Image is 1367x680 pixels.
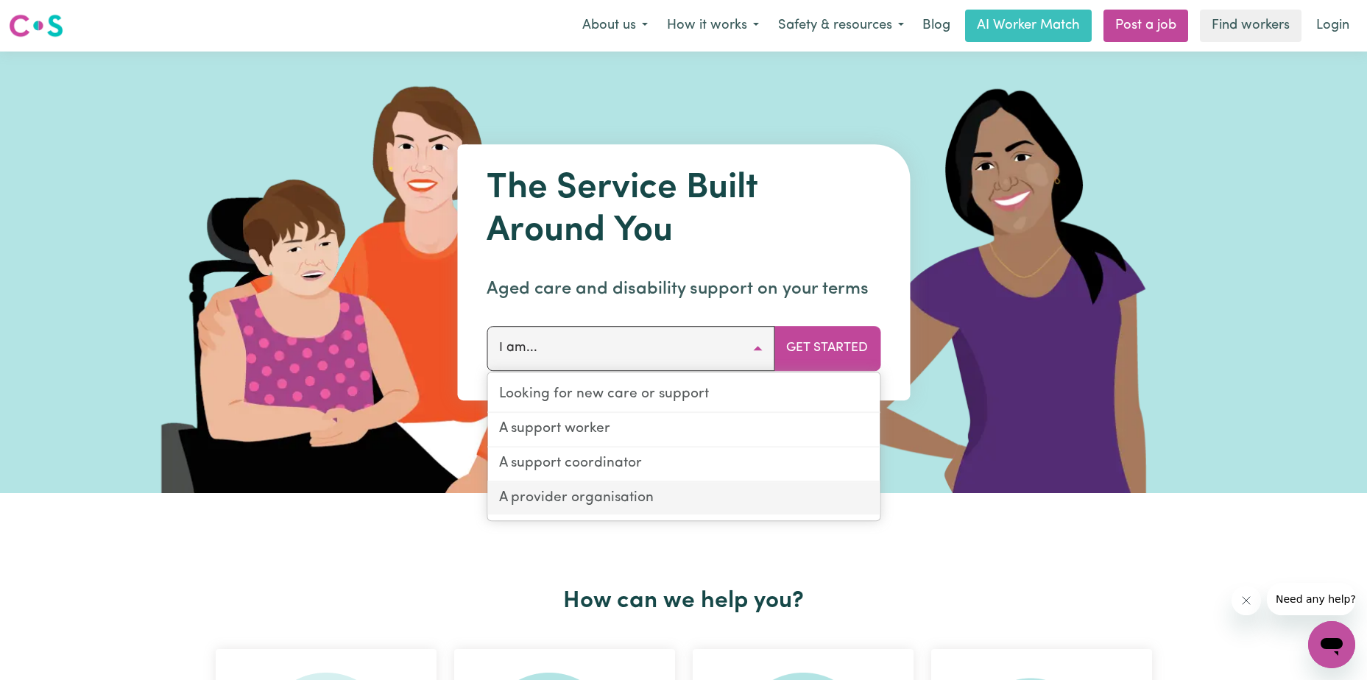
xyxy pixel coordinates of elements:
button: About us [573,10,657,41]
h2: How can we help you? [207,587,1161,615]
iframe: Button to launch messaging window [1308,621,1355,668]
h1: The Service Built Around You [487,168,880,252]
button: Get Started [774,326,880,370]
button: How it works [657,10,769,41]
a: Login [1307,10,1358,42]
a: A provider organisation [487,482,880,515]
iframe: Close message [1232,586,1261,615]
a: Post a job [1103,10,1188,42]
a: Looking for new care or support [487,378,880,413]
a: AI Worker Match [965,10,1092,42]
a: Careseekers logo [9,9,63,43]
a: Blog [914,10,959,42]
a: A support worker [487,413,880,447]
p: Aged care and disability support on your terms [487,276,880,302]
a: A support coordinator [487,447,880,482]
span: Need any help? [9,10,89,22]
button: Safety & resources [769,10,914,41]
a: Find workers [1200,10,1301,42]
button: I am... [487,326,774,370]
img: Careseekers logo [9,13,63,39]
iframe: Message from company [1267,583,1355,615]
div: I am... [487,372,880,521]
